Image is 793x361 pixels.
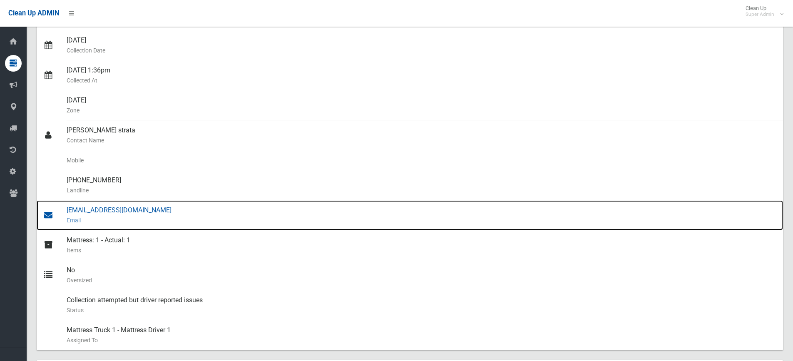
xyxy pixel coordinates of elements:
div: [PHONE_NUMBER] [67,170,776,200]
div: Mattress: 1 - Actual: 1 [67,230,776,260]
small: Super Admin [746,11,774,17]
small: Items [67,245,776,255]
small: Mobile [67,155,776,165]
div: Collection attempted but driver reported issues [67,290,776,320]
small: Oversized [67,275,776,285]
div: [DATE] [67,90,776,120]
a: [EMAIL_ADDRESS][DOMAIN_NAME]Email [37,200,783,230]
small: Collected At [67,75,776,85]
span: Clean Up [741,5,783,17]
div: [PERSON_NAME] strata [67,120,776,150]
div: [EMAIL_ADDRESS][DOMAIN_NAME] [67,200,776,230]
small: Email [67,215,776,225]
small: Landline [67,185,776,195]
small: Status [67,305,776,315]
div: [DATE] 1:36pm [67,60,776,90]
small: Collection Date [67,45,776,55]
div: [DATE] [67,30,776,60]
div: Mattress Truck 1 - Mattress Driver 1 [67,320,776,350]
small: Contact Name [67,135,776,145]
span: Clean Up ADMIN [8,9,59,17]
small: Assigned To [67,335,776,345]
div: No [67,260,776,290]
small: Zone [67,105,776,115]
